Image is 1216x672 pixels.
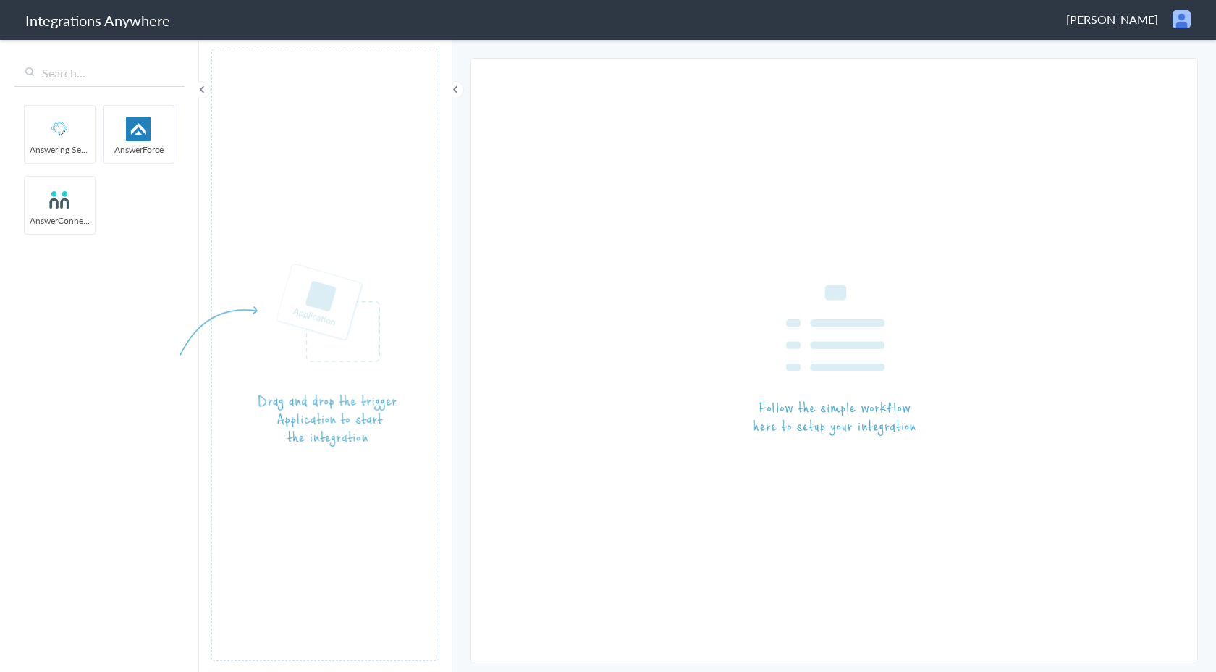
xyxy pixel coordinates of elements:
img: answerconnect-logo.svg [29,188,90,212]
span: AnswerForce [104,143,174,156]
img: af-app-logo.svg [108,117,169,141]
img: instruction-workflow.png [753,285,916,436]
span: [PERSON_NAME] [1066,11,1158,28]
h1: Integrations Anywhere [25,10,170,30]
span: Answering Service [25,143,95,156]
img: user.png [1173,10,1191,28]
img: instruction-trigger.png [180,263,397,448]
img: Answering_service.png [29,117,90,141]
input: Search... [14,59,185,87]
span: AnswerConnect [25,214,95,227]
